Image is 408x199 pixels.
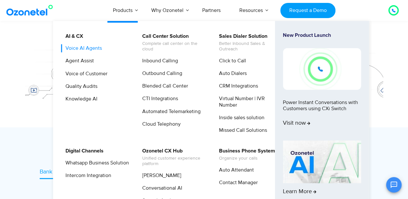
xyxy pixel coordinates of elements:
[138,184,183,192] a: Conversational AI
[215,82,259,90] a: CRM Integrations
[40,168,84,179] a: Bank & Insurance
[280,3,335,18] a: Request a Demo
[215,32,284,53] a: Sales Dialer SolutionBetter Inbound Sales & Outreach
[219,41,283,52] span: Better Inbound Sales & Outreach
[283,120,310,127] span: Visit now
[61,70,108,78] a: Voice of Customer
[61,159,130,167] a: Whatsapp Business Solution
[138,95,179,103] a: CTI Integrations
[61,44,103,52] a: Voice AI Agents
[138,32,207,53] a: Call Center SolutionComplete call center on the cloud
[138,108,202,116] a: Automated Telemarketing
[215,57,247,65] a: Click to Call
[215,147,276,162] a: Business Phone SystemOrganize your calls
[219,156,275,161] span: Organize your calls
[138,69,183,78] a: Outbound Calling
[215,166,255,174] a: Auto Attendant
[215,179,259,187] a: Contact Manager
[215,69,248,78] a: Auto Dialers
[215,114,265,122] a: Inside sales solution
[138,172,182,180] a: [PERSON_NAME]
[283,141,361,183] img: AI
[283,32,361,138] a: New Product LaunchPower Instant Conversations with Customers using CXi SwitchVisit now
[28,143,380,155] div: Trusted CX Partner for 3,500+ Global Brands
[386,177,402,193] button: Open chat
[142,41,206,52] span: Complete call center on the cloud
[40,168,84,175] span: Bank & Insurance
[61,32,84,40] a: AI & CX
[215,95,284,109] a: Virtual Number | IVR Number
[138,57,179,65] a: Inbound Calling
[138,82,189,90] a: Blended Call Center
[61,172,112,180] a: Intercom Integration
[138,120,182,128] a: Cloud Telephony
[138,147,207,168] a: Ozonetel CX HubUnified customer experience platform
[215,126,268,134] a: Missed Call Solutions
[61,147,104,155] a: Digital Channels
[61,57,95,65] a: Agent Assist
[142,156,206,167] span: Unified customer experience platform
[61,95,98,103] a: Knowledge AI
[283,48,361,89] img: New-Project-17.png
[61,82,98,90] a: Quality Audits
